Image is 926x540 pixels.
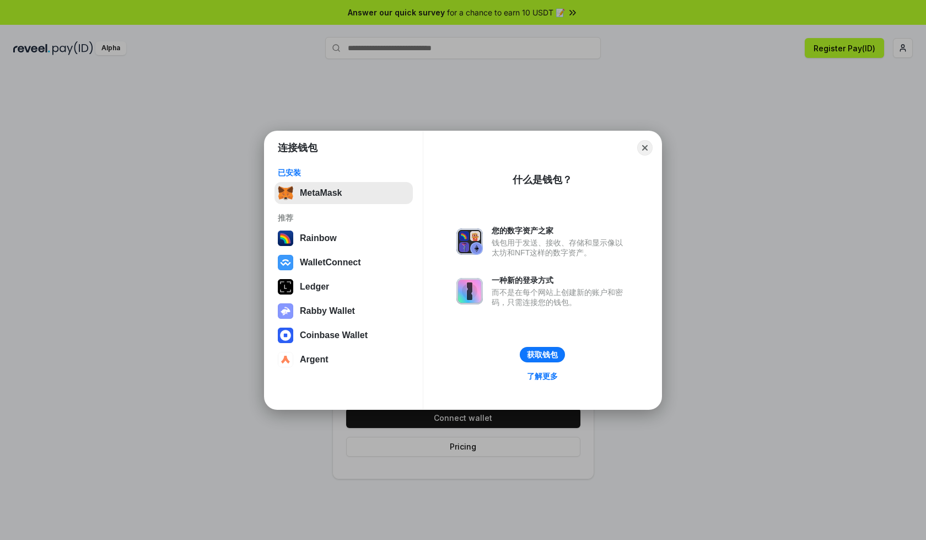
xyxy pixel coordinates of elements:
[300,355,329,365] div: Argent
[492,238,628,258] div: 钱包用于发送、接收、存储和显示像以太坊和NFT这样的数字资产。
[278,352,293,367] img: svg+xml,%3Csvg%20width%3D%2228%22%20height%3D%2228%22%20viewBox%3D%220%200%2028%2028%22%20fill%3D...
[278,231,293,246] img: svg+xml,%3Csvg%20width%3D%22120%22%20height%3D%22120%22%20viewBox%3D%220%200%20120%20120%22%20fil...
[274,349,413,371] button: Argent
[456,278,483,304] img: svg+xml,%3Csvg%20xmlns%3D%22http%3A%2F%2Fwww.w3.org%2F2000%2Fsvg%22%20fill%3D%22none%22%20viewBox...
[520,347,565,362] button: 获取钱包
[492,287,628,307] div: 而不是在每个网站上创建新的账户和密码，只需连接您的钱包。
[278,279,293,295] img: svg+xml,%3Csvg%20xmlns%3D%22http%3A%2F%2Fwww.w3.org%2F2000%2Fsvg%22%20width%3D%2228%22%20height%3...
[300,188,342,198] div: MetaMask
[300,233,337,243] div: Rainbow
[637,140,653,156] button: Close
[278,255,293,270] img: svg+xml,%3Csvg%20width%3D%2228%22%20height%3D%2228%22%20viewBox%3D%220%200%2028%2028%22%20fill%3D...
[300,258,361,268] div: WalletConnect
[278,328,293,343] img: svg+xml,%3Csvg%20width%3D%2228%22%20height%3D%2228%22%20viewBox%3D%220%200%2028%2028%22%20fill%3D...
[274,276,413,298] button: Ledger
[278,185,293,201] img: svg+xml,%3Csvg%20fill%3D%22none%22%20height%3D%2233%22%20viewBox%3D%220%200%2035%2033%22%20width%...
[278,303,293,319] img: svg+xml,%3Csvg%20xmlns%3D%22http%3A%2F%2Fwww.w3.org%2F2000%2Fsvg%22%20fill%3D%22none%22%20viewBox...
[300,282,329,292] div: Ledger
[274,300,413,322] button: Rabby Wallet
[527,371,558,381] div: 了解更多
[274,324,413,346] button: Coinbase Wallet
[278,213,410,223] div: 推荐
[274,227,413,249] button: Rainbow
[300,306,355,316] div: Rabby Wallet
[278,141,317,154] h1: 连接钱包
[513,173,572,186] div: 什么是钱包？
[278,168,410,178] div: 已安装
[274,182,413,204] button: MetaMask
[527,350,558,360] div: 获取钱包
[492,275,628,285] div: 一种新的登录方式
[492,226,628,236] div: 您的数字资产之家
[520,369,564,383] a: 了解更多
[456,228,483,255] img: svg+xml,%3Csvg%20xmlns%3D%22http%3A%2F%2Fwww.w3.org%2F2000%2Fsvg%22%20fill%3D%22none%22%20viewBox...
[300,330,368,340] div: Coinbase Wallet
[274,252,413,274] button: WalletConnect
